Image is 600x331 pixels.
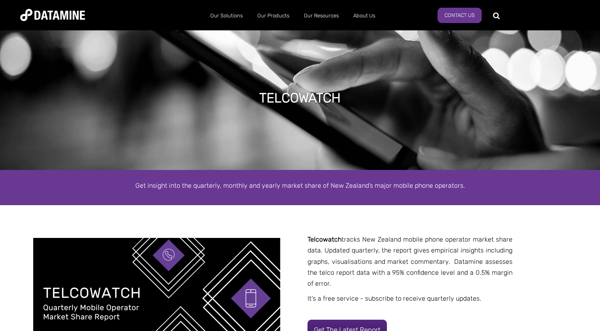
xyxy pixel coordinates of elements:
span: tracks New Zealand mobile phone operator market share data. Updated quarterly, the report gives e... [307,236,512,287]
a: Our Resources [297,5,346,26]
a: Our Products [250,5,297,26]
h1: TELCOWATCH [259,89,341,107]
strong: Telcowatch [307,236,342,243]
img: Datamine [20,9,85,21]
a: Contact us [438,8,482,23]
span: It's a free service - subscribe to receive quarterly updates. [307,295,481,302]
p: Get insight into the quarterly, monthly and yearly market share of New Zealand’s major mobile pho... [69,180,531,191]
a: Our Solutions [203,5,250,26]
a: About Us [346,5,382,26]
